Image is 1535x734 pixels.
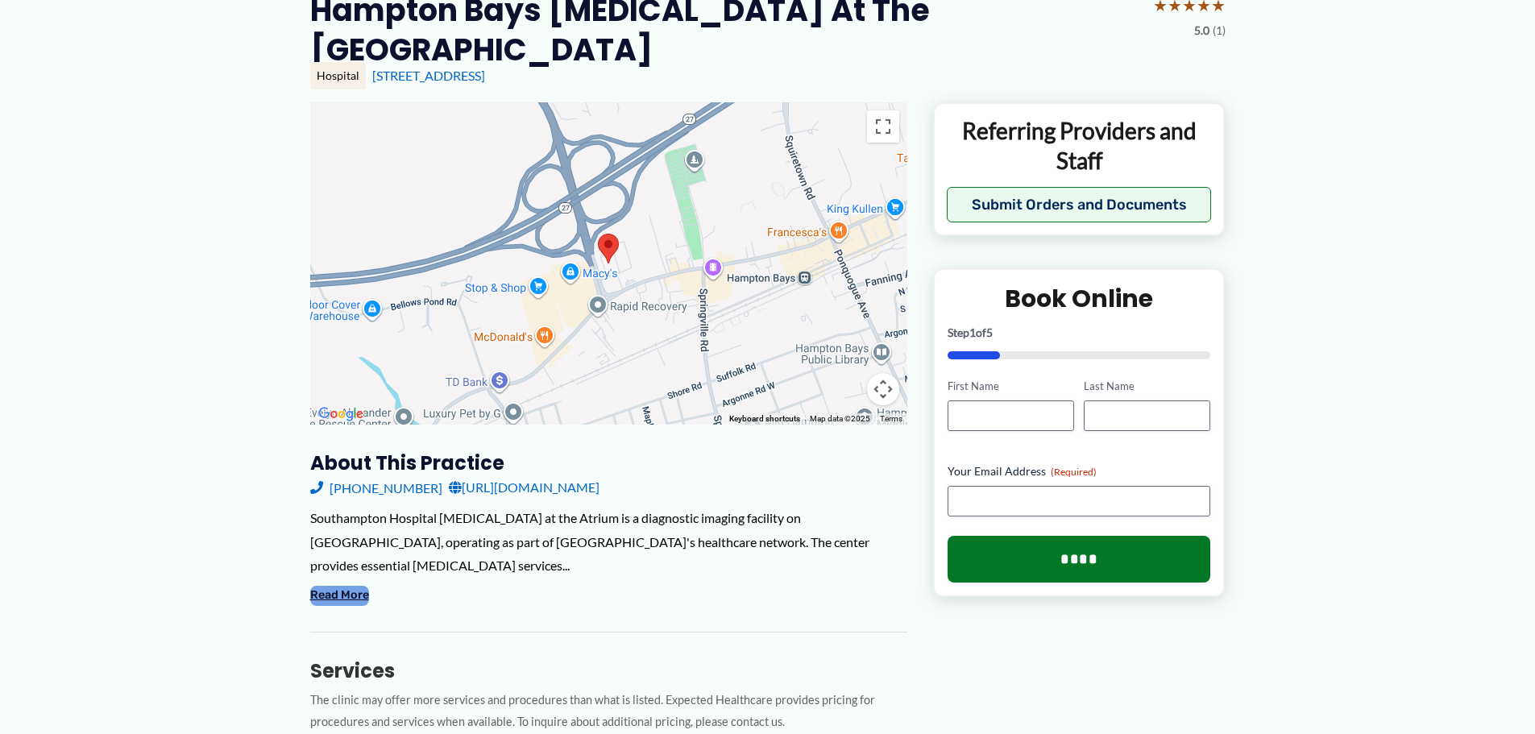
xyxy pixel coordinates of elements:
[1213,20,1226,41] span: (1)
[310,658,907,683] h3: Services
[729,413,800,425] button: Keyboard shortcuts
[449,475,599,500] a: [URL][DOMAIN_NAME]
[1194,20,1209,41] span: 5.0
[810,414,870,423] span: Map data ©2025
[1051,466,1097,478] span: (Required)
[867,373,899,405] button: Map camera controls
[948,283,1211,314] h2: Book Online
[310,62,366,89] div: Hospital
[314,404,367,425] a: Open this area in Google Maps (opens a new window)
[314,404,367,425] img: Google
[948,379,1074,394] label: First Name
[310,450,907,475] h3: About this practice
[372,68,485,83] a: [STREET_ADDRESS]
[948,327,1211,338] p: Step of
[867,110,899,143] button: Toggle fullscreen view
[947,116,1212,175] p: Referring Providers and Staff
[310,690,907,733] p: The clinic may offer more services and procedures than what is listed. Expected Healthcare provid...
[880,414,902,423] a: Terms (opens in new tab)
[986,326,993,339] span: 5
[310,506,907,578] div: Southampton Hospital [MEDICAL_DATA] at the Atrium is a diagnostic imaging facility on [GEOGRAPHIC...
[1084,379,1210,394] label: Last Name
[947,187,1212,222] button: Submit Orders and Documents
[310,475,442,500] a: [PHONE_NUMBER]
[948,463,1211,479] label: Your Email Address
[969,326,976,339] span: 1
[310,586,369,605] button: Read More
